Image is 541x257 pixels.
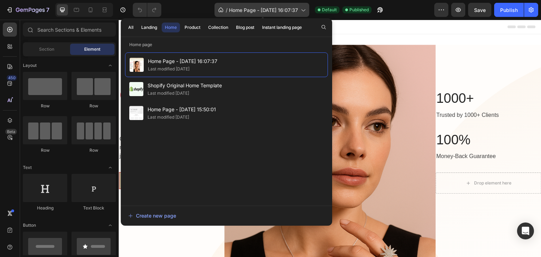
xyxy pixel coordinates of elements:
[11,157,43,165] p: SHOP NOW
[105,162,116,173] span: Toggle open
[148,57,217,65] span: Home Page - [DATE] 16:07:37
[148,65,189,73] div: Last modified [DATE]
[121,41,332,48] p: Home page
[23,23,116,37] input: Search Sections & Elements
[7,75,17,81] div: 450
[128,209,325,223] button: Create new page
[185,24,200,31] div: Product
[138,23,160,32] button: Landing
[148,90,189,97] div: Last modified [DATE]
[71,103,116,109] div: Row
[1,115,105,140] p: Celebrate your feminine ferocity with our new sterling silver online exclusive jewelry collection.
[133,3,161,17] div: Undo/Redo
[322,7,337,13] span: Default
[233,23,257,32] button: Blog post
[494,3,524,17] button: Publish
[71,147,116,153] div: Row
[262,24,302,31] div: Instant landing page
[500,6,518,14] div: Publish
[355,161,393,166] div: Drop element here
[46,6,49,14] p: 7
[23,147,67,153] div: Row
[318,132,422,141] p: Money-Back Guarantee
[23,103,67,109] div: Row
[125,23,137,32] button: All
[23,205,67,211] div: Heading
[318,112,422,128] p: 100%
[208,24,228,31] div: Collection
[517,222,534,239] div: Open Intercom Messenger
[148,114,189,121] div: Last modified [DATE]
[84,46,100,52] span: Element
[1,44,88,86] span: Up To 35% OFF
[229,6,298,14] span: Home Page - [DATE] 16:07:37
[181,23,204,32] button: Product
[128,212,176,219] div: Create new page
[105,220,116,231] span: Toggle open
[128,24,133,31] div: All
[226,6,228,14] span: /
[23,164,32,171] span: Text
[148,81,222,90] span: Shopify Original Home Template
[23,62,37,69] span: Layout
[141,24,157,31] div: Landing
[5,129,17,134] div: Beta
[71,205,116,211] div: Text Block
[318,91,422,100] p: Trusted by 1000+ Clients
[349,7,369,13] span: Published
[162,23,180,32] button: Home
[474,7,486,13] span: Save
[259,23,305,32] button: Instant landing page
[23,222,36,228] span: Button
[317,70,423,88] h2: 1000+
[3,3,52,17] button: 7
[165,24,177,31] div: Home
[39,46,54,52] span: Section
[105,60,116,71] span: Toggle open
[236,24,254,31] div: Blog post
[468,3,491,17] button: Save
[148,105,216,114] span: Home Page - [DATE] 15:50:01
[205,23,231,32] button: Collection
